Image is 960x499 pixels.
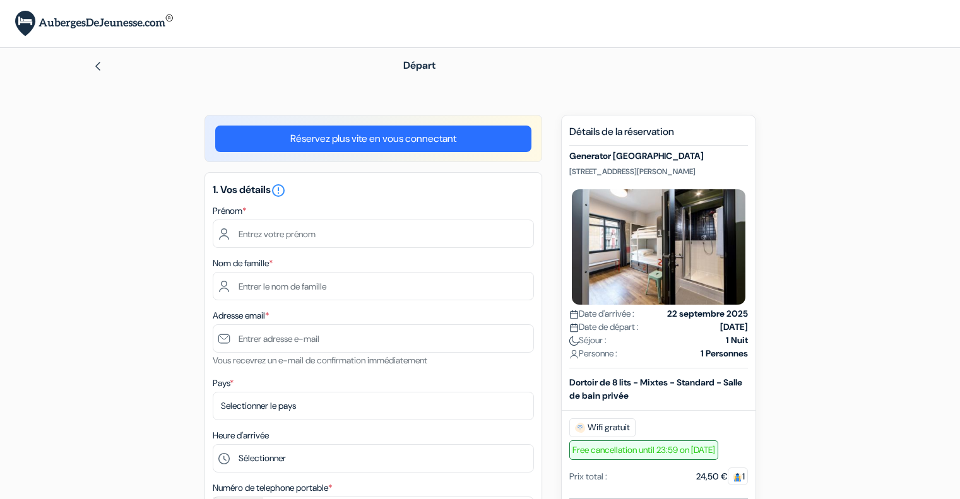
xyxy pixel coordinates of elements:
p: [STREET_ADDRESS][PERSON_NAME] [569,167,748,177]
img: guest.svg [733,473,742,482]
input: Entrez votre prénom [213,220,534,248]
span: Personne : [569,347,617,360]
label: Prénom [213,204,246,218]
span: Départ [403,59,436,72]
img: left_arrow.svg [93,61,103,71]
label: Heure d'arrivée [213,429,269,442]
small: Vous recevrez un e-mail de confirmation immédiatement [213,355,427,366]
b: Dortoir de 8 lits - Mixtes - Standard - Salle de bain privée [569,377,742,401]
img: calendar.svg [569,323,579,332]
h5: 1. Vos détails [213,183,534,198]
h5: Generator [GEOGRAPHIC_DATA] [569,151,748,161]
span: Date d'arrivée : [569,307,634,320]
strong: 1 Personnes [701,347,748,360]
input: Entrer le nom de famille [213,272,534,300]
div: 24,50 € [696,470,748,483]
label: Pays [213,377,234,390]
img: free_wifi.svg [575,423,585,433]
a: error_outline [271,183,286,196]
span: Free cancellation until 23:59 on [DATE] [569,440,718,460]
span: Wifi gratuit [569,418,636,437]
img: user_icon.svg [569,349,579,359]
img: AubergesDeJeunesse.com [15,11,173,37]
a: Réservez plus vite en vous connectant [215,126,531,152]
span: Séjour : [569,334,607,347]
img: calendar.svg [569,310,579,319]
strong: [DATE] [720,320,748,334]
strong: 22 septembre 2025 [667,307,748,320]
input: Entrer adresse e-mail [213,324,534,353]
span: Date de départ : [569,320,639,334]
h5: Détails de la réservation [569,126,748,146]
i: error_outline [271,183,286,198]
div: Prix total : [569,470,607,483]
label: Nom de famille [213,257,273,270]
label: Numéro de telephone portable [213,481,332,495]
span: 1 [728,467,748,485]
img: moon.svg [569,336,579,346]
label: Adresse email [213,309,269,322]
strong: 1 Nuit [726,334,748,347]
